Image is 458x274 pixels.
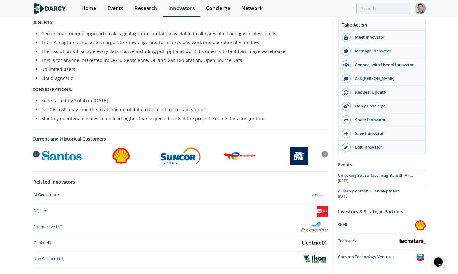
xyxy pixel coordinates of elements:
a: Current and Historical Customers [32,136,329,142]
img: AI Geoscience [308,190,327,201]
strong: CONSIDERATIONS: [32,86,72,92]
span: Unlocking Subsurface Insights with AI-powered Data Indexation and Structuring [338,173,416,184]
div: GeoIntelX [34,240,51,246]
a: Energective LLC Energective LLC [34,222,328,233]
div: DQLabs [34,208,48,214]
strong: BENEFITS: [32,19,54,25]
a: Ikon Science Ltd. Ikon Science Ltd. [34,254,328,265]
li: Monthly maintenance fees could lead higher than expected costs if the project extends for a longe... [41,115,324,122]
div: Ikon Science Ltd. [34,256,64,262]
img: Suncor Energy [161,147,200,164]
div: Share Innovator [351,117,422,123]
a: Techstars Techstars [338,236,426,247]
div: Techstars [338,238,399,244]
img: Chevron Technology Ventures [415,252,426,263]
img: Energective LLC [301,222,328,232]
img: Shell [415,220,426,231]
div: Events [338,159,426,170]
li: Unlimited users [41,66,324,73]
iframe: chat widget [431,248,452,268]
div: Meet Innovator [351,35,422,40]
a: Shell Shell [338,220,426,231]
div: Energective LLC [34,224,62,230]
div: Investors & Strategic Partners [338,206,426,217]
a: DQLabs DQLabs [34,206,328,217]
li: Geolumina's unique approach makes geologic interpretation available to all types of oil and gas p... [41,30,324,37]
div: Events [107,6,123,11]
img: Profile [415,3,426,14]
div: Shell [338,222,415,228]
div: Innovators [168,6,195,11]
img: TotalEnergies [224,147,256,165]
li: Kick started by Sixlab in [DATE] [41,97,324,104]
button: Save Innovator [338,127,425,141]
a: Chevron Technology Ventures Chevron Technology Ventures [338,252,426,263]
img: Tullow Oil [290,147,308,165]
div: Home [81,6,96,11]
li: This is for anyone interested in: QGIS, Geoscience, Oil and Gas Exploration, Open Source Data [41,57,324,64]
div: Message Innovator [351,48,422,54]
li: Their solution will scrape every data source including pdf, ppt and word documents to build an im... [41,48,324,55]
a: Edit Innovator [338,141,425,154]
div: Network [241,6,262,11]
span: AI in Exploration & Development [338,188,399,194]
div: Research [134,6,157,11]
a: GeoIntelX GeoIntelX [34,238,328,249]
img: DQLabs [317,206,328,217]
a: Related Innovators [34,178,75,185]
img: logo-wide.svg [32,3,67,14]
div: [DATE] [338,194,426,199]
div: Request Update [351,90,422,95]
div: Edit Innovator [351,145,422,150]
div: Darcy Concierge [351,103,422,109]
div: Concierge [206,6,230,11]
a: AI Geoscience AI Geoscience [34,190,328,201]
a: AI in Exploration & Development [DATE] [338,188,426,199]
div: Save Innovator [351,131,422,137]
div: Chevron Technology Ventures [338,254,415,260]
div: Connect with User of Innovator [351,62,422,68]
div: Take Action [338,21,425,31]
img: Shell [112,147,130,165]
li: Cloud agnostic [41,75,324,82]
div: AI Geoscience [34,192,59,198]
input: Advanced Search [356,3,410,14]
img: Santos Ltd [42,151,82,160]
img: Techstars [399,239,426,244]
li: Per GB costs may limit the total amount of data to be used for certain studies [41,106,324,113]
li: Their AI captures and scales corporate knowledge and turns previous work into operational AI in d... [41,39,324,46]
img: Ikon Science Ltd. [302,254,328,265]
a: Unlocking Subsurface Insights with AI-powered Data Indexation and Structuring [DATE] [338,173,426,184]
div: Ask [PERSON_NAME] [351,76,422,82]
div: [DATE] [338,178,426,184]
img: GeoIntelX [301,239,328,247]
